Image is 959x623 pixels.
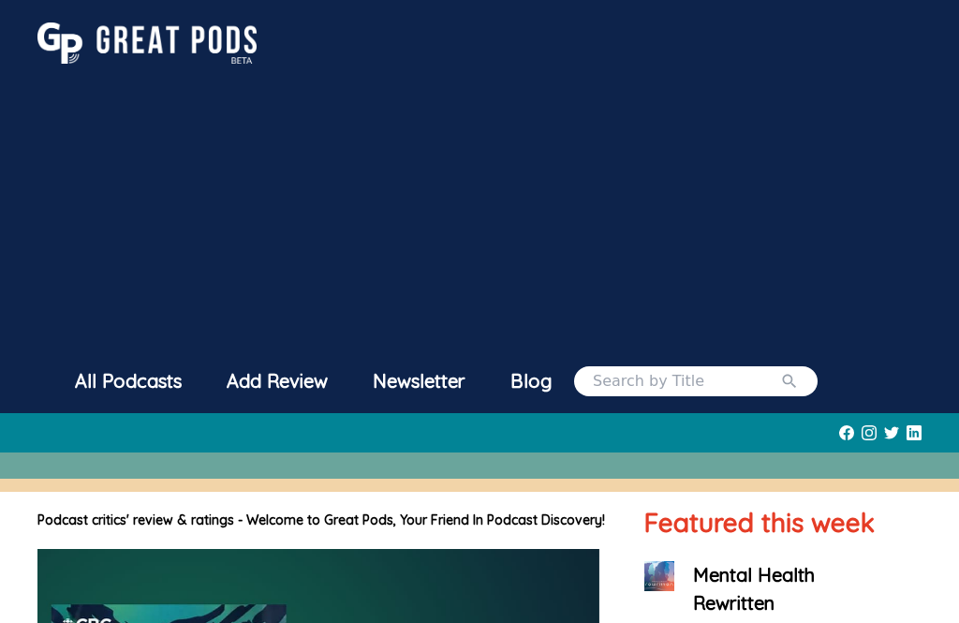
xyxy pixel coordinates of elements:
h1: Featured this week [644,503,884,542]
img: GreatPods [37,22,257,64]
h1: Podcast critics' review & ratings - Welcome to Great Pods, Your Friend In Podcast Discovery! [37,511,607,530]
a: Add Review [204,357,350,406]
a: All Podcasts [52,357,204,406]
input: Search by Title [593,370,780,393]
iframe: Advertisement [52,85,922,348]
a: Newsletter [350,357,488,406]
img: Mental Health Rewritten [644,561,674,591]
a: Blog [488,357,574,406]
a: Mental Health Rewritten [693,561,884,617]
